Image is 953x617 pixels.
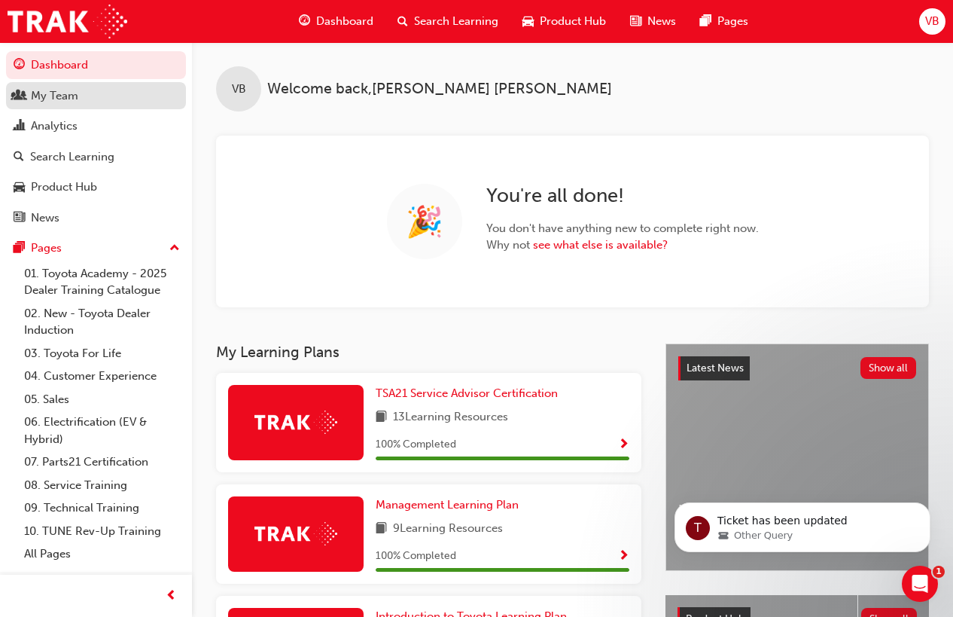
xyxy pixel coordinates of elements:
a: search-iconSearch Learning [385,6,510,37]
a: 01. Toyota Academy - 2025 Dealer Training Catalogue [18,262,186,302]
iframe: Intercom notifications message [652,471,953,576]
div: Search Learning [30,148,114,166]
button: Pages [6,234,186,262]
iframe: Intercom live chat [902,566,938,602]
a: car-iconProduct Hub [510,6,618,37]
div: My Team [31,87,78,105]
span: search-icon [397,12,408,31]
a: Product Hub [6,173,186,201]
a: 08. Service Training [18,474,186,497]
a: Search Learning [6,143,186,171]
span: Latest News [687,362,744,374]
span: Welcome back , [PERSON_NAME] [PERSON_NAME] [267,81,612,98]
a: news-iconNews [618,6,688,37]
span: Product Hub [540,13,606,30]
a: 10. TUNE Rev-Up Training [18,520,186,543]
span: book-icon [376,520,387,539]
img: Trak [8,5,127,38]
span: Dashboard [316,13,373,30]
button: Show all [860,357,917,379]
a: guage-iconDashboard [287,6,385,37]
a: pages-iconPages [688,6,760,37]
button: DashboardMy TeamAnalyticsSearch LearningProduct HubNews [6,48,186,234]
a: Dashboard [6,51,186,79]
span: 100 % Completed [376,548,456,565]
span: Management Learning Plan [376,498,519,512]
a: 06. Electrification (EV & Hybrid) [18,411,186,451]
button: Show Progress [618,435,629,454]
span: guage-icon [14,59,25,72]
button: Show Progress [618,547,629,566]
a: News [6,204,186,232]
div: Product Hub [31,179,97,196]
span: pages-icon [14,242,25,255]
span: search-icon [14,151,24,164]
a: see what else is available? [533,238,668,252]
a: 07. Parts21 Certification [18,451,186,474]
a: 02. New - Toyota Dealer Induction [18,302,186,342]
span: Pages [717,13,748,30]
span: up-icon [169,239,180,258]
span: 🎉 [406,213,443,231]
span: 9 Learning Resources [393,520,503,539]
a: Latest NewsShow all [678,356,916,380]
span: people-icon [14,90,25,103]
span: Show Progress [618,438,629,452]
span: TSA21 Service Advisor Certification [376,386,558,400]
a: Analytics [6,112,186,140]
a: Management Learning Plan [376,496,525,514]
span: You don't have anything new to complete right now. [486,220,759,237]
div: News [31,209,59,227]
h3: My Learning Plans [216,344,641,361]
div: Analytics [31,118,78,135]
a: 05. Sales [18,388,186,411]
a: My Team [6,82,186,110]
img: Trak [254,411,337,434]
a: 04. Customer Experience [18,365,186,388]
img: Trak [254,522,337,545]
span: 100 % Completed [376,436,456,454]
span: car-icon [14,181,25,194]
span: news-icon [14,212,25,225]
div: Pages [31,240,62,257]
a: TSA21 Service Advisor Certification [376,385,564,402]
span: VB [925,13,939,30]
span: car-icon [522,12,534,31]
a: 09. Technical Training [18,496,186,520]
span: chart-icon [14,120,25,133]
span: news-icon [630,12,641,31]
span: pages-icon [700,12,711,31]
span: book-icon [376,408,387,427]
span: 1 [933,566,945,578]
span: Why not [486,237,759,254]
a: All Pages [18,542,186,566]
span: prev-icon [166,587,177,606]
h2: You're all done! [486,184,759,208]
span: guage-icon [299,12,310,31]
button: VB [919,8,945,35]
a: Latest NewsShow allHelp Shape the Future of Toyota Academy Training and Win an eMastercard! [665,344,929,571]
span: 13 Learning Resources [393,408,508,427]
a: 03. Toyota For Life [18,342,186,365]
span: Show Progress [618,550,629,564]
span: Search Learning [414,13,498,30]
span: VB [232,81,246,98]
span: News [647,13,676,30]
